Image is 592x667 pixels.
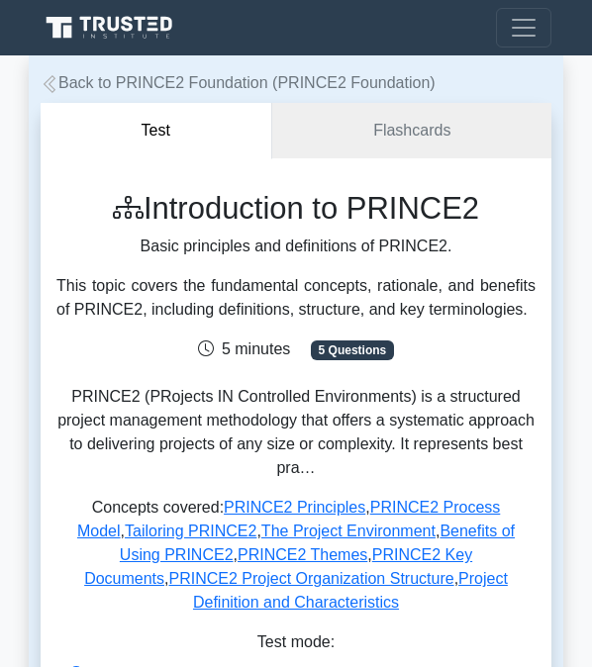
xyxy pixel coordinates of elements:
[56,274,536,322] div: This topic covers the fundamental concepts, rationale, and benefits of PRINCE2, including definit...
[261,523,436,539] a: The Project Environment
[193,570,508,611] a: Project Definition and Characteristics
[56,385,536,480] p: PRINCE2 (PRojects IN Controlled Environments) is a structured project management methodology that...
[496,8,551,48] button: Toggle navigation
[224,499,365,516] a: PRINCE2 Principles
[56,496,536,615] p: Concepts covered: , , , , , , , ,
[125,523,256,539] a: Tailoring PRINCE2
[41,74,436,91] a: Back to PRINCE2 Foundation (PRINCE2 Foundation)
[56,190,536,227] h1: Introduction to PRINCE2
[56,630,536,662] div: Test mode:
[311,340,394,360] span: 5 Questions
[238,546,367,563] a: PRINCE2 Themes
[56,235,536,258] p: Basic principles and definitions of PRINCE2.
[41,103,272,159] button: Test
[272,103,551,159] a: Flashcards
[169,570,454,587] a: PRINCE2 Project Organization Structure
[198,340,290,357] span: 5 minutes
